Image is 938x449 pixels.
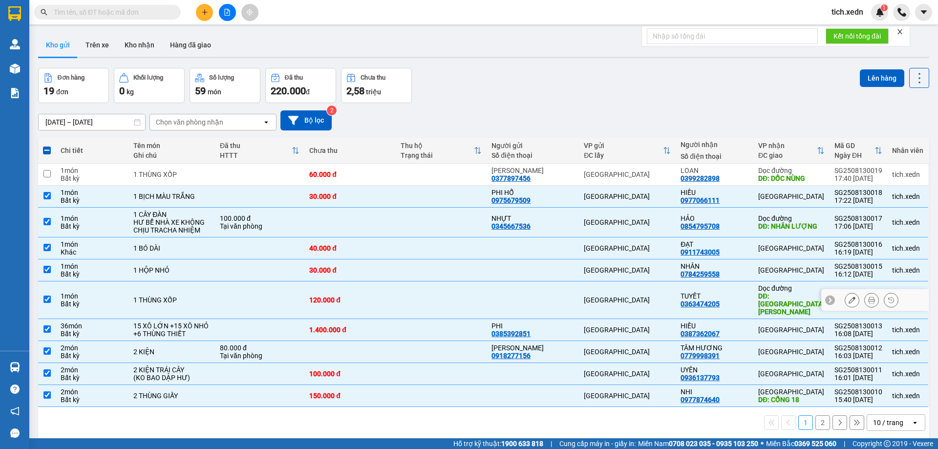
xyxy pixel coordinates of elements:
b: Gửi khách hàng [60,14,97,60]
div: DĐ: CHỢ TÔ HẠP [758,292,825,316]
div: 1 CÂY ĐÀN [133,211,210,218]
div: tich.xedn [892,392,923,400]
div: tich.xedn [892,266,923,274]
div: 15:40 [DATE] [834,396,882,404]
span: Miền Nam [638,438,758,449]
button: Đã thu220.000đ [265,68,336,103]
span: tich.xedn [824,6,871,18]
span: đ [306,88,310,96]
div: 0399282898 [681,174,720,182]
div: SG2508130013 [834,322,882,330]
div: 0345667536 [491,222,531,230]
div: 16:19 [DATE] [834,248,882,256]
div: Tại văn phòng [220,352,299,360]
div: 0977874640 [681,396,720,404]
div: 2 món [61,388,124,396]
div: ĐC giao [758,151,817,159]
div: tich.xedn [892,218,923,226]
div: Tên món [133,142,210,150]
div: 1.400.000 đ [309,326,391,334]
div: 0377897456 [491,174,531,182]
th: Toggle SortBy [215,138,304,164]
span: | [551,438,552,449]
button: Kết nối tổng đài [826,28,889,44]
div: Sửa đơn hàng [845,293,859,307]
div: Đơn hàng [58,74,85,81]
button: Lên hàng [860,69,904,87]
div: 0977066111 [681,196,720,204]
div: Ghi chú [133,151,210,159]
div: Chưa thu [309,147,391,154]
div: 1 HỘP NHỎ [133,266,210,274]
div: Thu hộ [401,142,474,150]
input: Tìm tên, số ĐT hoặc mã đơn [54,7,169,18]
button: file-add [219,4,236,21]
div: Bất kỳ [61,300,124,308]
div: tich.xedn [892,244,923,252]
div: 0975679509 [491,196,531,204]
div: tich.xedn [892,192,923,200]
div: [GEOGRAPHIC_DATA] [584,392,671,400]
div: Đã thu [285,74,303,81]
button: Số lượng59món [190,68,260,103]
div: [GEOGRAPHIC_DATA] [758,388,825,396]
span: plus [201,9,208,16]
span: đơn [56,88,68,96]
span: ⚪️ [761,442,764,446]
div: PHI [491,322,574,330]
div: tich.xedn [892,348,923,356]
div: HƯ BỂ NHÀ XE KHÔNG CHỊU TRACHA NHIỆM [133,218,210,234]
div: 1 BỊCH MÀU TRẮNG [133,192,210,200]
div: 17:22 [DATE] [834,196,882,204]
div: ĐC lấy [584,151,663,159]
div: Số điện thoại [491,151,574,159]
div: VP gửi [584,142,663,150]
div: [GEOGRAPHIC_DATA] [584,348,671,356]
span: Hỗ trợ kỹ thuật: [453,438,543,449]
div: [GEOGRAPHIC_DATA] [584,244,671,252]
div: ĐẠT [681,240,748,248]
div: Chưa thu [361,74,385,81]
div: 1 món [61,214,124,222]
div: [GEOGRAPHIC_DATA] [758,244,825,252]
strong: 1900 633 818 [501,440,543,448]
button: plus [196,4,213,21]
div: 17:06 [DATE] [834,222,882,230]
img: icon-new-feature [875,8,884,17]
span: món [208,88,221,96]
span: copyright [884,440,891,447]
div: Bất kỳ [61,330,124,338]
img: solution-icon [10,88,20,98]
div: Số điện thoại [681,152,748,160]
div: LOAN [681,167,748,174]
span: aim [246,9,253,16]
div: Đã thu [220,142,292,150]
span: triệu [366,88,381,96]
span: notification [10,406,20,416]
div: [GEOGRAPHIC_DATA] [584,326,671,334]
div: 0385392851 [491,330,531,338]
button: Chưa thu2,58 triệu [341,68,412,103]
strong: 0369 525 060 [794,440,836,448]
div: PHI HỔ [491,189,574,196]
div: NHI [681,388,748,396]
button: Trên xe [78,33,117,57]
div: 1 món [61,240,124,248]
div: VP nhận [758,142,817,150]
div: 2 món [61,344,124,352]
div: Dọc đường [758,284,825,292]
div: [GEOGRAPHIC_DATA] [584,266,671,274]
div: Chọn văn phòng nhận [156,117,223,127]
button: aim [241,4,258,21]
div: Mã GD [834,142,874,150]
div: 2 KIỆN [133,348,210,356]
div: 0784259558 [681,270,720,278]
div: DĐ: DỐC NÙNG [758,174,825,182]
div: 30.000 đ [309,192,391,200]
div: 1 THÙNG XỐP [133,171,210,178]
input: Nhập số tổng đài [647,28,818,44]
b: Xe Đăng Nhân [12,63,43,109]
div: 0363474205 [681,300,720,308]
b: [DOMAIN_NAME] [82,37,134,45]
span: | [844,438,845,449]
